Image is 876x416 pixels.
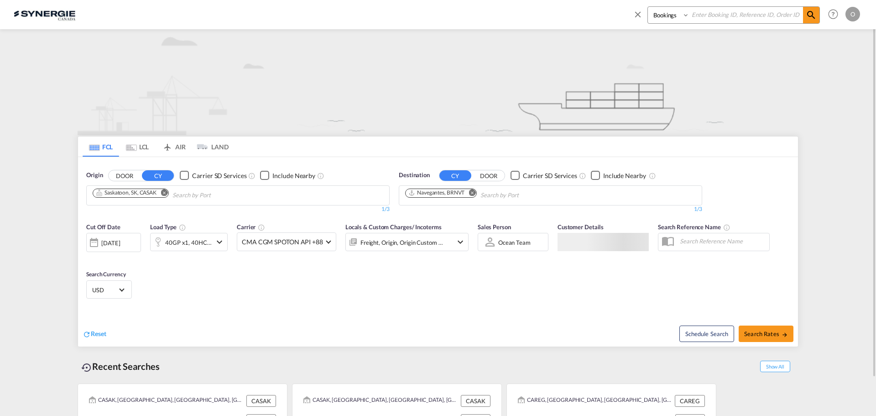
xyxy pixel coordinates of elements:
span: Help [825,6,841,22]
span: Cut Off Date [86,223,120,231]
button: CY [142,170,174,181]
div: CAREG [675,395,705,407]
md-tab-item: AIR [156,137,192,157]
md-tab-item: LAND [192,137,229,157]
md-select: Sales Person: Ocean team [497,236,532,249]
div: OriginDOOR CY Checkbox No InkUnchecked: Search for CY (Container Yard) services for all selected ... [78,157,798,347]
span: Show All [760,361,790,372]
input: Enter Booking ID, Reference ID, Order ID [689,7,803,23]
div: Press delete to remove this chip. [96,189,158,197]
button: Search Ratesicon-arrow-right [739,326,793,342]
md-icon: Unchecked: Ignores neighbouring ports when fetching rates.Checked : Includes neighbouring ports w... [317,172,324,179]
md-icon: icon-airplane [162,142,173,148]
md-icon: icon-refresh [83,330,91,338]
md-tab-item: FCL [83,137,119,157]
button: Note: By default Schedule search will only considerorigin ports, destination ports and cut off da... [679,326,734,342]
div: Carrier SD Services [192,171,246,180]
md-chips-wrap: Chips container. Use arrow keys to select chips. [91,186,263,203]
div: Help [825,6,845,23]
input: Chips input. [172,188,259,203]
div: 1/3 [86,205,390,213]
button: Remove [463,189,476,198]
md-icon: icon-information-outline [179,224,186,231]
button: DOOR [473,170,505,181]
span: Customer Details [558,223,604,231]
div: Ocean team [498,239,531,246]
img: 1f56c880d42311ef80fc7dca854c8e59.png [14,4,75,25]
div: icon-refreshReset [83,329,106,339]
div: 40GP x1 40HC x1icon-chevron-down [150,233,228,251]
md-checkbox: Checkbox No Ink [180,171,246,180]
md-icon: icon-arrow-right [782,332,788,338]
span: CMA CGM SPOTON API +88 [242,237,323,247]
span: Search Reference Name [658,223,730,231]
md-checkbox: Checkbox No Ink [591,171,646,180]
span: Search Currency [86,271,126,278]
md-icon: icon-close [633,9,643,19]
input: Chips input. [480,188,567,203]
div: CAREG, Regina, SK, Canada, North America, Americas [518,395,673,407]
md-icon: icon-chevron-down [455,237,466,247]
span: Carrier [237,223,265,231]
md-icon: Unchecked: Search for CY (Container Yard) services for all selected carriers.Checked : Search for... [248,172,255,179]
md-icon: icon-chevron-down [214,237,225,247]
md-icon: Unchecked: Search for CY (Container Yard) services for all selected carriers.Checked : Search for... [579,172,586,179]
span: / Incoterms [412,223,442,231]
div: Include Nearby [272,171,315,180]
md-datepicker: Select [86,251,93,263]
div: Saskatoon, SK, CASAK [96,189,156,197]
div: O [845,7,860,21]
div: 40GP x1 40HC x1 [165,236,212,249]
div: [DATE] [86,233,141,252]
div: [DATE] [101,239,120,247]
span: Destination [399,171,430,180]
div: CASAK [461,395,490,407]
span: Search Rates [744,330,788,337]
div: Freight Origin Origin Custom Destination Destination Custom Factory Stuffingicon-chevron-down [345,233,469,251]
div: Navegantes, BRNVT [408,189,464,197]
md-select: Select Currency: $ USDUnited States Dollar [91,283,127,296]
span: USD [92,286,118,294]
button: DOOR [109,170,141,181]
div: Press delete to remove this chip. [408,189,466,197]
md-icon: icon-magnify [806,10,817,21]
div: CASAK, Saskatoon, SK, Canada, North America, Americas [303,395,459,407]
div: Freight Origin Origin Custom Destination Destination Custom Factory Stuffing [360,236,443,249]
button: CY [439,170,471,181]
md-icon: icon-backup-restore [81,362,92,373]
md-checkbox: Checkbox No Ink [511,171,577,180]
md-icon: Your search will be saved by the below given name [723,224,730,231]
md-chips-wrap: Chips container. Use arrow keys to select chips. [404,186,571,203]
span: Locals & Custom Charges [345,223,442,231]
span: Reset [91,330,106,337]
span: Origin [86,171,103,180]
span: Sales Person [478,223,511,231]
button: Remove [155,189,168,198]
div: 1/3 [399,205,702,213]
div: Carrier SD Services [523,171,577,180]
span: icon-close [633,6,647,28]
div: Include Nearby [603,171,646,180]
span: Load Type [150,223,186,231]
md-tab-item: LCL [119,137,156,157]
img: new-FCL.png [78,29,798,135]
md-pagination-wrapper: Use the left and right arrow keys to navigate between tabs [83,137,229,157]
div: CASAK, Saskatoon, SK, Canada, North America, Americas [89,395,244,407]
md-icon: Unchecked: Ignores neighbouring ports when fetching rates.Checked : Includes neighbouring ports w... [649,172,656,179]
div: CASAK [246,395,276,407]
md-checkbox: Checkbox No Ink [260,171,315,180]
input: Search Reference Name [675,234,769,248]
md-icon: The selected Trucker/Carrierwill be displayed in the rate results If the rates are from another f... [258,224,265,231]
div: Recent Searches [78,356,163,377]
span: icon-magnify [803,7,819,23]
